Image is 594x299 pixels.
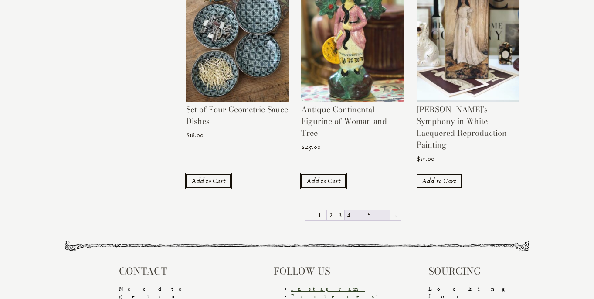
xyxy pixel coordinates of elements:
[119,264,212,278] h5: Contact
[417,103,519,155] h2: [PERSON_NAME]’s Symphony in White Lacquered Reproduction Painting
[186,209,519,223] nav: Product Pagination
[186,103,289,131] h2: Set of Four Geometric Sauce Dishes
[301,143,305,151] span: $
[365,210,390,220] a: Page 5
[390,210,401,220] a: →
[301,103,404,143] h2: Antique Continental Figurine of Woman and Tree
[186,131,190,139] span: $
[274,264,367,278] h5: Follow Us
[428,264,522,278] h5: Sourcing
[345,210,365,220] span: Page 4
[417,174,462,188] a: Add to cart: “Whistler's Symphony in White Lacquered Reproduction Painting”
[417,155,434,163] bdi: 25.00
[417,155,420,163] span: $
[336,210,344,220] a: Page 3
[305,210,316,220] a: ←
[186,131,204,139] bdi: 18.00
[186,174,231,188] a: Add to cart: “Set of Four Geometric Sauce Dishes”
[301,174,346,188] a: Add to cart: “Antique Continental Figurine of Woman and Tree”
[316,210,326,220] a: Page 1
[301,143,321,151] bdi: 45.00
[291,285,365,292] a: Instagram
[327,210,336,220] a: Page 2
